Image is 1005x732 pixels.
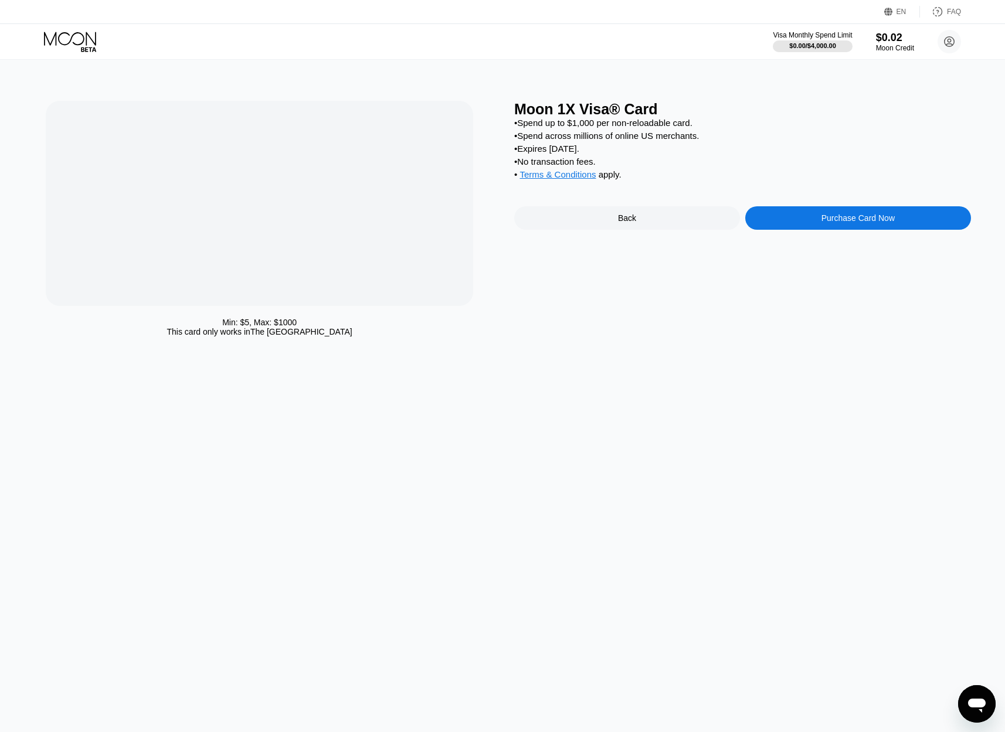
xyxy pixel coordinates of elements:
div: Back [514,206,740,230]
div: • Spend up to $1,000 per non-reloadable card. [514,118,971,128]
div: EN [884,6,920,18]
div: Visa Monthly Spend Limit [773,31,852,39]
div: This card only works in The [GEOGRAPHIC_DATA] [167,327,352,336]
div: Purchase Card Now [821,213,895,223]
div: FAQ [920,6,961,18]
div: Moon 1X Visa® Card [514,101,971,118]
div: Visa Monthly Spend Limit$0.00/$4,000.00 [773,31,852,52]
div: EN [897,8,906,16]
span: Terms & Conditions [520,169,596,179]
div: Purchase Card Now [745,206,971,230]
div: FAQ [947,8,961,16]
div: Moon Credit [876,44,914,52]
iframe: Кнопка запуска окна обмена сообщениями [958,685,996,723]
div: • No transaction fees. [514,156,971,166]
div: • apply . [514,169,971,182]
div: • Expires [DATE]. [514,144,971,154]
div: $0.00 / $4,000.00 [789,42,836,49]
div: Min: $ 5 , Max: $ 1000 [222,318,297,327]
div: Terms & Conditions [520,169,596,182]
div: $0.02Moon Credit [876,32,914,52]
div: $0.02 [876,32,914,44]
div: • Spend across millions of online US merchants. [514,131,971,141]
div: Back [618,213,636,223]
